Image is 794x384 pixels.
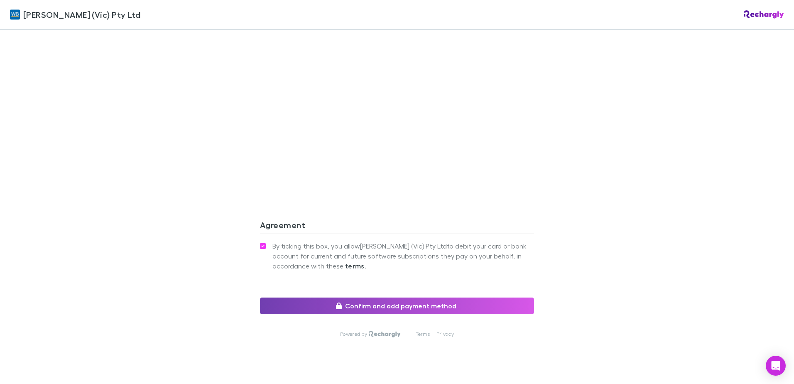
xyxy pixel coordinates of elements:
strong: terms [345,262,365,270]
img: Rechargly Logo [744,10,784,19]
a: Privacy [436,331,454,337]
img: Rechargly Logo [369,331,401,337]
h3: Agreement [260,220,534,233]
div: Open Intercom Messenger [766,356,786,376]
span: [PERSON_NAME] (Vic) Pty Ltd [23,8,140,21]
p: Powered by [340,331,369,337]
p: | [407,331,409,337]
img: William Buck (Vic) Pty Ltd's Logo [10,10,20,20]
a: Terms [416,331,430,337]
span: By ticking this box, you allow [PERSON_NAME] (Vic) Pty Ltd to debit your card or bank account for... [272,241,534,271]
button: Confirm and add payment method [260,298,534,314]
